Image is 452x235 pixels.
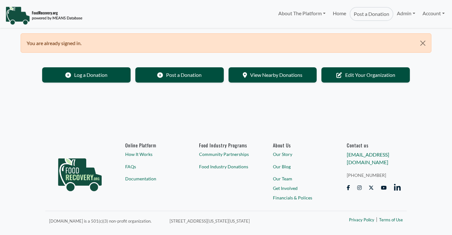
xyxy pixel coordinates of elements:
[273,151,327,158] a: Our Story
[415,34,431,53] button: Close
[349,217,374,223] a: Privacy Policy
[350,7,393,21] a: Post a Donation
[135,67,224,83] a: Post a Donation
[170,217,313,225] p: [STREET_ADDRESS][US_STATE][US_STATE]
[273,142,327,148] a: About Us
[51,142,108,203] img: food_recovery_green_logo-76242d7a27de7ed26b67be613a865d9c9037ba317089b267e0515145e5e51427.png
[125,163,179,170] a: FAQs
[199,163,253,170] a: Food Industry Donations
[49,217,162,225] p: [DOMAIN_NAME] is a 501(c)(3) non-profit organization.
[419,7,448,20] a: Account
[275,7,329,20] a: About The Platform
[347,142,401,148] h6: Contact us
[376,215,378,223] span: |
[379,217,403,223] a: Terms of Use
[321,67,410,83] a: Edit Your Organization
[5,6,82,25] img: NavigationLogo_FoodRecovery-91c16205cd0af1ed486a0f1a7774a6544ea792ac00100771e7dd3ec7c0e58e41.png
[229,67,317,83] a: View Nearby Donations
[273,194,327,201] a: Financials & Polices
[125,175,179,182] a: Documentation
[42,67,131,83] a: Log a Donation
[199,142,253,148] h6: Food Industry Programs
[347,171,401,178] a: [PHONE_NUMBER]
[347,151,389,165] a: [EMAIL_ADDRESS][DOMAIN_NAME]
[21,33,431,53] div: You are already signed in.
[125,151,179,158] a: How It Works
[273,175,327,182] a: Our Team
[199,151,253,158] a: Community Partnerships
[393,7,419,20] a: Admin
[329,7,349,21] a: Home
[125,142,179,148] h6: Online Platform
[273,163,327,170] a: Our Blog
[273,185,327,191] a: Get Involved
